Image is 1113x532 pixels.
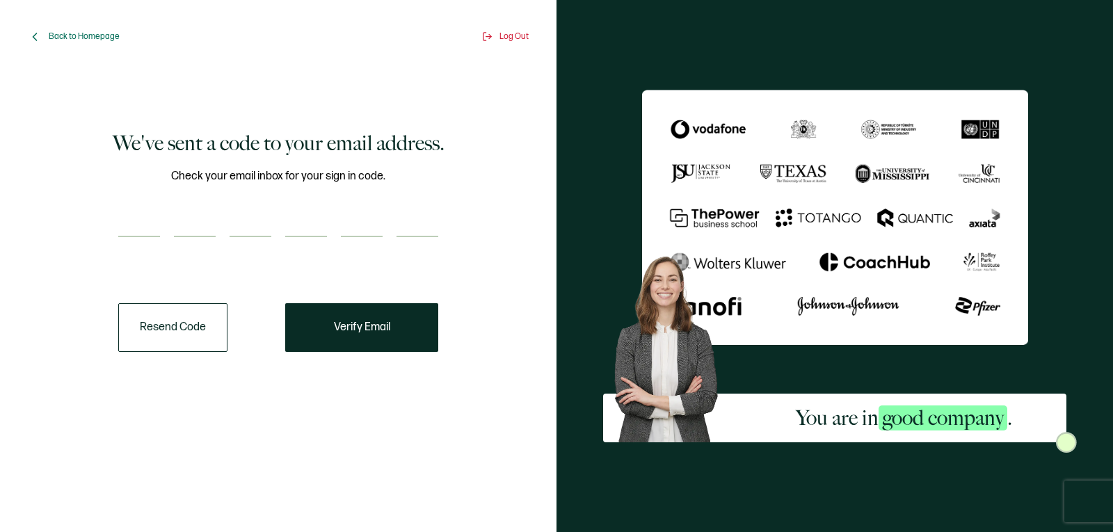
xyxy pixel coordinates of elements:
[1056,432,1077,453] img: Sertifier Signup
[796,404,1012,432] h2: You are in .
[171,168,385,185] span: Check your email inbox for your sign in code.
[334,322,390,333] span: Verify Email
[879,405,1007,430] span: good company
[642,90,1028,344] img: Sertifier We've sent a code to your email address.
[49,31,120,42] span: Back to Homepage
[603,247,742,442] img: Sertifier Signup - You are in <span class="strong-h">good company</span>. Hero
[113,129,445,157] h1: We've sent a code to your email address.
[118,303,227,352] button: Resend Code
[285,303,438,352] button: Verify Email
[499,31,529,42] span: Log Out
